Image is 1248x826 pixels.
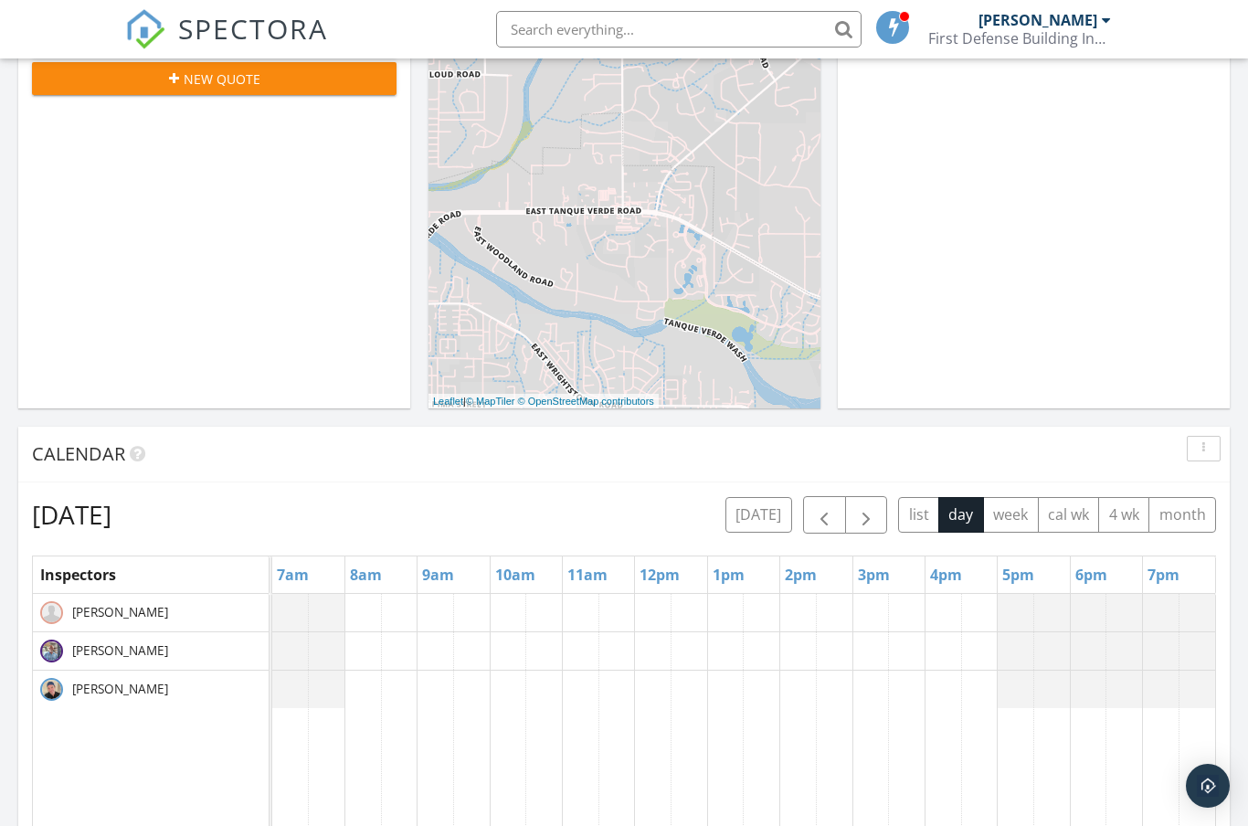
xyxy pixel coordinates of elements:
[418,560,459,589] a: 9am
[125,25,328,63] a: SPECTORA
[32,496,111,533] h2: [DATE]
[466,396,515,407] a: © MapTiler
[925,560,967,589] a: 4pm
[978,11,1097,29] div: [PERSON_NAME]
[345,560,386,589] a: 8am
[184,69,260,89] span: New Quote
[928,29,1111,48] div: First Defense Building Inspection
[491,560,540,589] a: 10am
[40,678,63,701] img: selfie.png
[1038,497,1100,533] button: cal wk
[845,496,888,534] button: Next day
[708,560,749,589] a: 1pm
[69,641,172,660] span: [PERSON_NAME]
[428,394,659,409] div: |
[563,560,612,589] a: 11am
[803,496,846,534] button: Previous day
[40,565,116,585] span: Inspectors
[32,62,397,95] button: New Quote
[780,560,821,589] a: 2pm
[40,640,63,662] img: unnamed.jpg
[496,11,862,48] input: Search everything...
[983,497,1039,533] button: week
[725,497,792,533] button: [DATE]
[518,396,654,407] a: © OpenStreetMap contributors
[938,497,984,533] button: day
[1148,497,1216,533] button: month
[433,396,463,407] a: Leaflet
[69,603,172,621] span: [PERSON_NAME]
[40,601,63,624] img: default-user-f0147aede5fd5fa78ca7ade42f37bd4542148d508eef1c3d3ea960f66861d68b.jpg
[998,560,1039,589] a: 5pm
[1143,560,1184,589] a: 7pm
[1071,560,1112,589] a: 6pm
[898,497,939,533] button: list
[853,560,894,589] a: 3pm
[178,9,328,48] span: SPECTORA
[69,680,172,698] span: [PERSON_NAME]
[125,9,165,49] img: The Best Home Inspection Software - Spectora
[1098,497,1149,533] button: 4 wk
[1186,764,1230,808] div: Open Intercom Messenger
[635,560,684,589] a: 12pm
[272,560,313,589] a: 7am
[32,441,125,466] span: Calendar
